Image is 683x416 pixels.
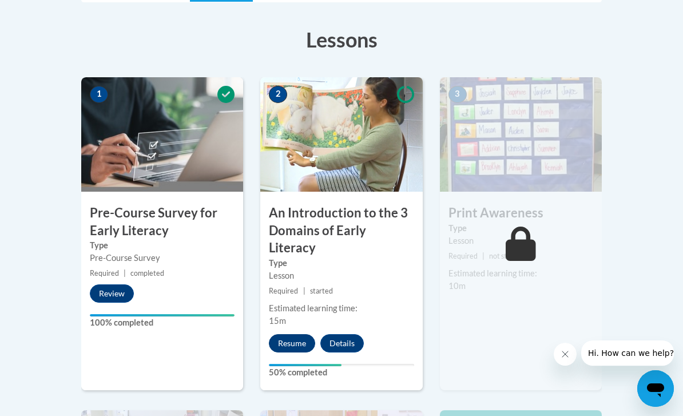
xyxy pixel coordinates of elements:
iframe: Message from company [581,340,674,366]
div: Lesson [448,235,593,247]
button: Details [320,334,364,352]
div: Estimated learning time: [448,267,593,280]
span: 3 [448,86,467,103]
button: Review [90,284,134,303]
label: Type [90,239,235,252]
h3: Lessons [81,25,602,54]
span: 10m [448,281,466,291]
label: 100% completed [90,316,235,329]
button: Resume [269,334,315,352]
div: Pre-Course Survey [90,252,235,264]
span: Required [269,287,298,295]
div: Lesson [269,270,414,282]
div: Your progress [90,314,235,316]
span: 2 [269,86,287,103]
label: Type [448,222,593,235]
span: not started [489,252,524,260]
span: 1 [90,86,108,103]
span: 15m [269,316,286,326]
div: Your progress [269,364,341,366]
img: Course Image [440,77,602,192]
img: Course Image [260,77,422,192]
label: 50% completed [269,366,414,379]
h3: An Introduction to the 3 Domains of Early Literacy [260,204,422,257]
span: Required [448,252,478,260]
iframe: Close message [554,343,577,366]
span: | [303,287,305,295]
span: Required [90,269,119,278]
h3: Print Awareness [440,204,602,222]
span: | [124,269,126,278]
h3: Pre-Course Survey for Early Literacy [81,204,243,240]
span: started [310,287,333,295]
span: | [482,252,485,260]
span: completed [130,269,164,278]
iframe: Button to launch messaging window [637,370,674,407]
div: Estimated learning time: [269,302,414,315]
img: Course Image [81,77,243,192]
label: Type [269,257,414,270]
